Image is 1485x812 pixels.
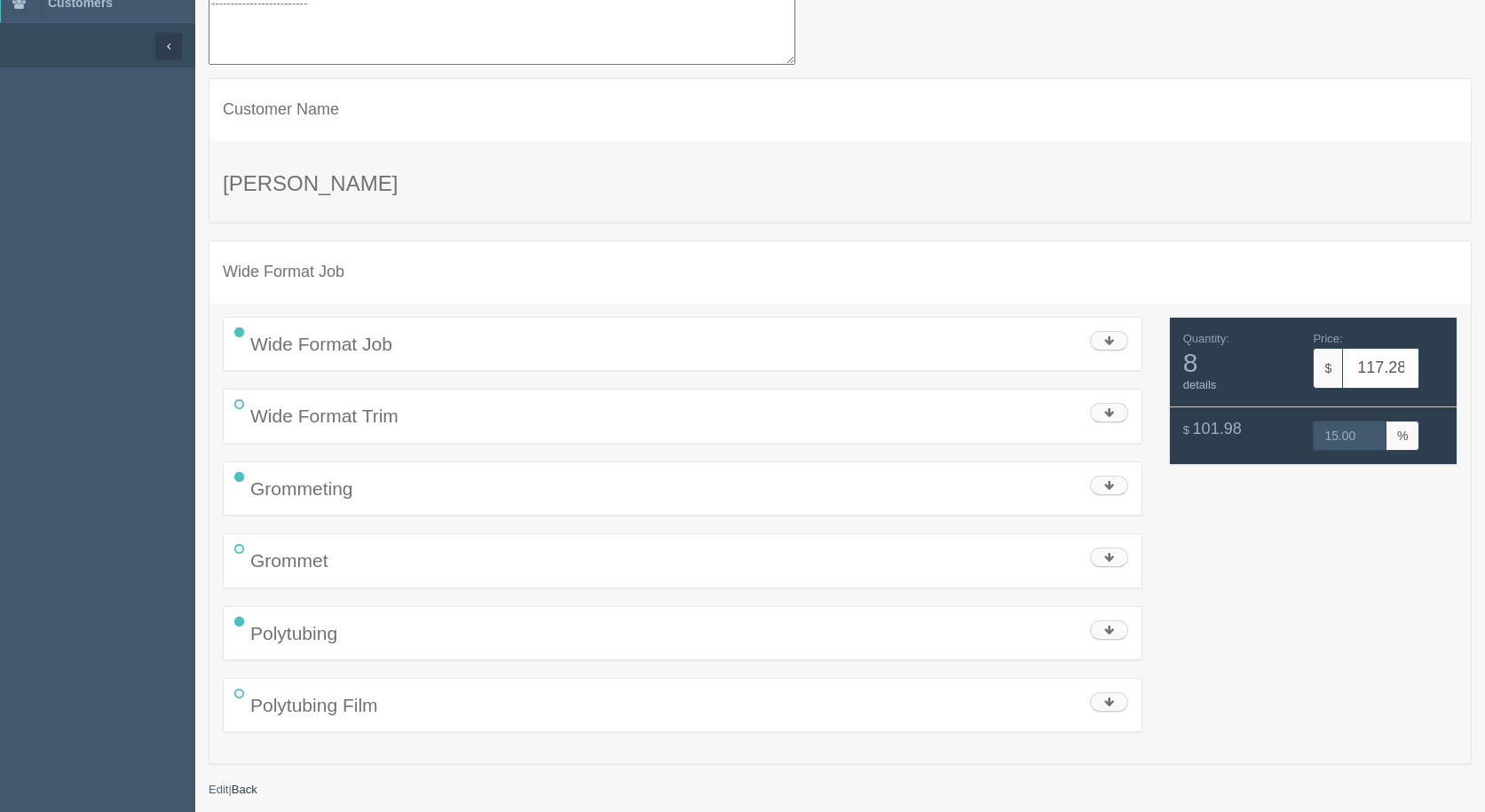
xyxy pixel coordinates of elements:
a: Back [232,783,257,796]
a: Edit [209,783,228,796]
span: Wide Format Trim [250,406,399,426]
span: Grommeting [250,478,353,499]
span: Polytubing [250,623,337,643]
span: 101.98 [1193,420,1242,438]
span: % [1386,421,1419,451]
span: Polytubing Film [250,695,378,715]
span: $ [1313,348,1342,389]
span: Wide Format Job [250,334,392,354]
a: details [1183,378,1217,391]
span: Quantity: [1183,332,1229,345]
span: 8 [1183,348,1300,377]
h3: [PERSON_NAME] [223,172,1457,195]
h4: Customer Name [223,101,1457,119]
span: $ [1183,423,1189,437]
span: Grommet [250,550,328,571]
span: Price: [1313,332,1342,345]
h4: Wide Format Job [223,264,1457,281]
